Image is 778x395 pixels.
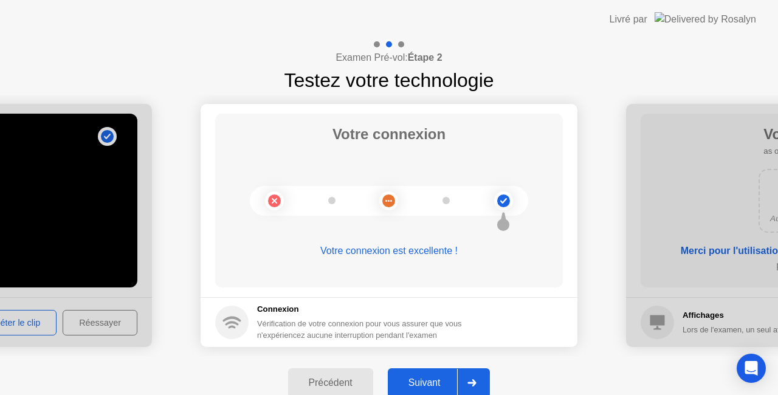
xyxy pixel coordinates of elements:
[391,377,458,388] div: Suivant
[215,244,563,258] div: Votre connexion est excellente !
[655,12,756,26] img: Delivered by Rosalyn
[332,123,446,145] h1: Votre connexion
[336,50,442,65] h4: Examen Pré-vol:
[284,66,494,95] h1: Testez votre technologie
[292,377,370,388] div: Précédent
[257,303,463,315] h5: Connexion
[737,354,766,383] div: Open Intercom Messenger
[610,12,647,27] div: Livré par
[408,52,442,63] b: Étape 2
[257,318,463,341] div: Vérification de votre connexion pour vous assurer que vous n'expériencez aucune interruption pend...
